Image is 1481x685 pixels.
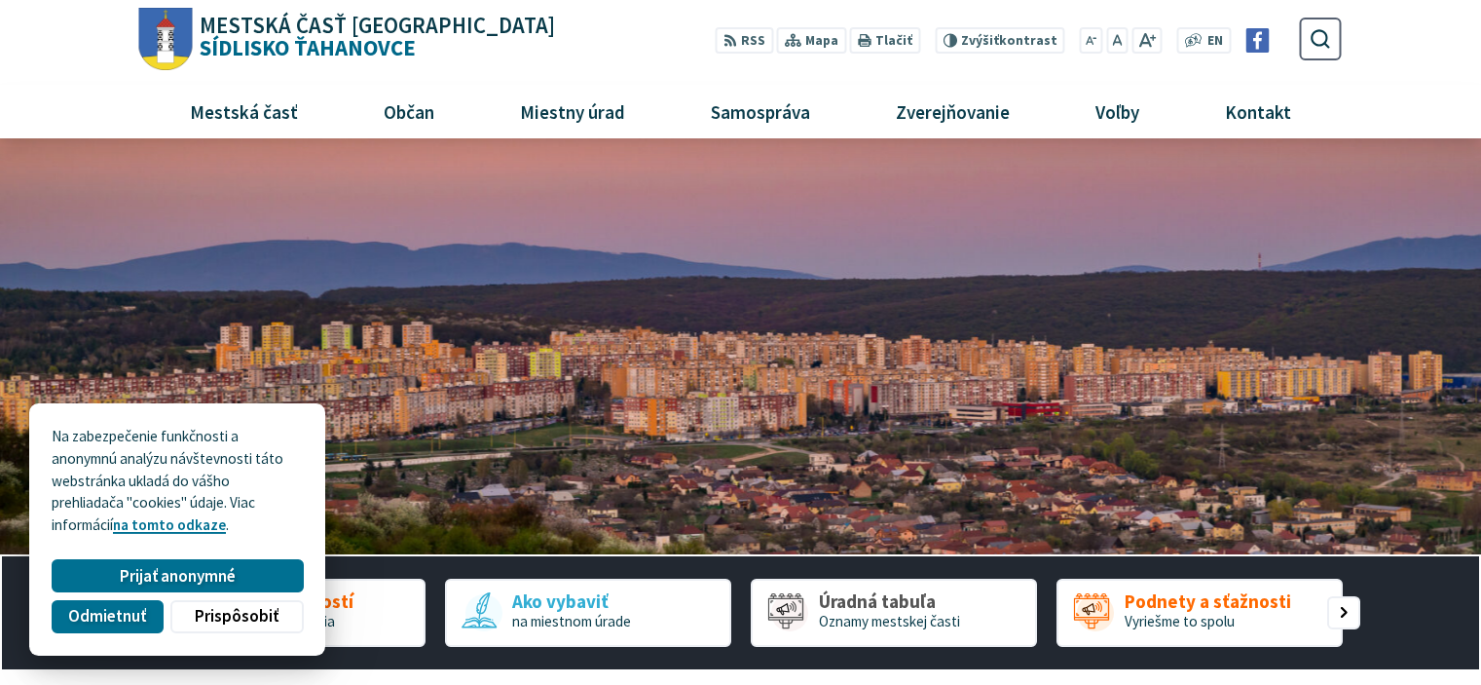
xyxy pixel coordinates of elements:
[512,591,631,612] span: Ako vybaviť
[1207,31,1223,52] span: EN
[961,32,999,49] span: Zvýšiť
[182,85,305,137] span: Mestská časť
[512,612,631,630] span: na miestnom úrade
[875,33,912,49] span: Tlačiť
[1327,596,1360,629] div: Nasledujúci slajd
[1060,85,1175,137] a: Voľby
[170,600,303,633] button: Prispôsobiť
[1056,579,1343,647] div: 4 / 5
[1106,27,1128,54] button: Nastaviť pôvodnú veľkosť písma
[741,31,765,52] span: RSS
[139,8,555,71] a: Logo Sídlisko Ťahanovce, prejsť na domovskú stránku.
[348,85,469,137] a: Občan
[888,85,1017,137] span: Zverejňovanie
[68,606,146,627] span: Odmietnuť
[512,85,632,137] span: Miestny úrad
[200,15,555,37] span: Mestská časť [GEOGRAPHIC_DATA]
[1245,28,1270,53] img: Prejsť na Facebook stránku
[716,27,773,54] a: RSS
[52,600,163,633] button: Odmietnuť
[1125,591,1291,612] span: Podnety a sťažnosti
[1056,579,1343,647] a: Podnety a sťažnosti Vyriešme to spolu
[113,515,226,534] a: na tomto odkaze
[1190,85,1327,137] a: Kontakt
[676,85,846,137] a: Samospráva
[1203,31,1229,52] a: EN
[850,27,920,54] button: Tlačiť
[1218,85,1299,137] span: Kontakt
[1131,27,1162,54] button: Zväčšiť veľkosť písma
[139,8,193,71] img: Prejsť na domovskú stránku
[484,85,660,137] a: Miestny úrad
[961,33,1057,49] span: kontrast
[1125,612,1235,630] span: Vyriešme to spolu
[1089,85,1147,137] span: Voľby
[120,566,236,587] span: Prijať anonymné
[195,606,278,627] span: Prispôsobiť
[445,579,731,647] a: Ako vybaviť na miestnom úrade
[751,579,1037,647] a: Úradná tabuľa Oznamy mestskej časti
[376,85,441,137] span: Občan
[52,426,303,537] p: Na zabezpečenie funkčnosti a anonymnú analýzu návštevnosti táto webstránka ukladá do vášho prehli...
[751,579,1037,647] div: 3 / 5
[154,85,333,137] a: Mestská časť
[193,15,556,59] h1: Sídlisko Ťahanovce
[777,27,846,54] a: Mapa
[703,85,817,137] span: Samospráva
[861,85,1046,137] a: Zverejňovanie
[805,31,838,52] span: Mapa
[819,591,960,612] span: Úradná tabuľa
[445,579,731,647] div: 2 / 5
[819,612,960,630] span: Oznamy mestskej časti
[935,27,1064,54] button: Zvýšiťkontrast
[52,559,303,592] button: Prijať anonymné
[1080,27,1103,54] button: Zmenšiť veľkosť písma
